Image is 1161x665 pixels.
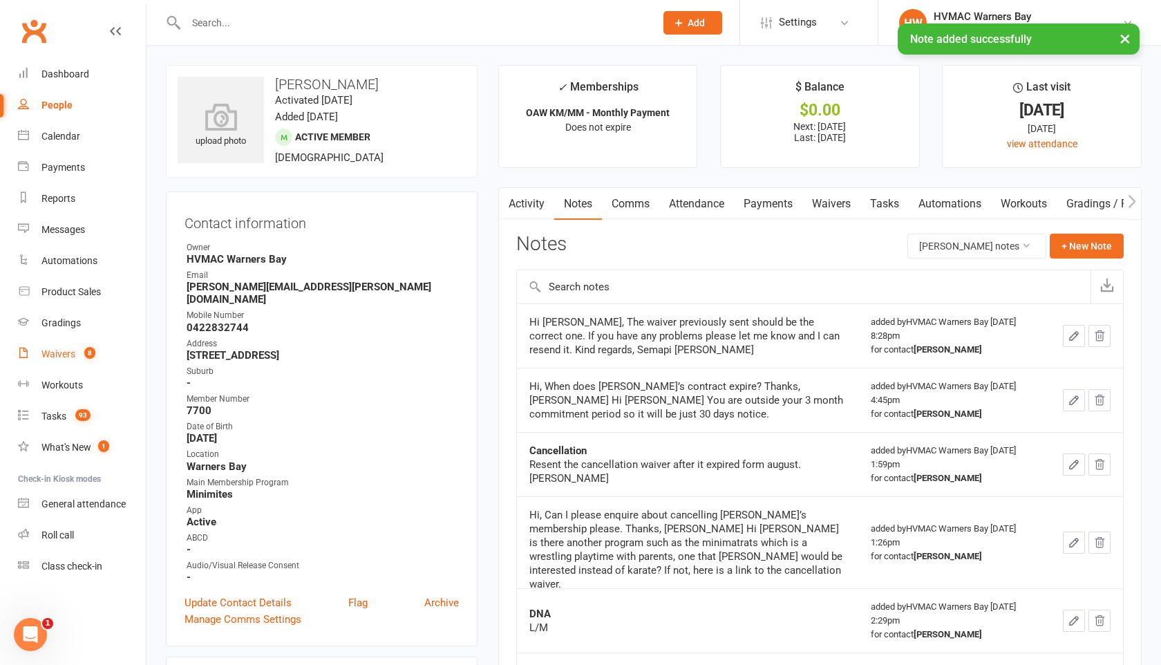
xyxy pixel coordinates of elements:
[18,152,146,183] a: Payments
[18,401,146,432] a: Tasks 93
[516,234,567,259] h3: Notes
[41,193,75,204] div: Reports
[871,628,1038,641] div: for contact
[41,442,91,453] div: What's New
[529,621,846,635] div: L/M
[688,17,705,28] span: Add
[187,432,459,444] strong: [DATE]
[734,188,802,220] a: Payments
[795,78,844,103] div: $ Balance
[187,377,459,389] strong: -
[187,269,459,282] div: Email
[558,78,639,104] div: Memberships
[187,281,459,306] strong: [PERSON_NAME][EMAIL_ADDRESS][PERSON_NAME][DOMAIN_NAME]
[185,210,459,231] h3: Contact information
[275,94,352,106] time: Activated [DATE]
[41,224,85,235] div: Messages
[275,111,338,123] time: Added [DATE]
[187,532,459,545] div: ABCD
[185,594,292,611] a: Update Contact Details
[187,488,459,500] strong: Minimites
[187,349,459,362] strong: [STREET_ADDRESS]
[914,629,982,639] strong: [PERSON_NAME]
[1113,24,1138,53] button: ×
[187,393,459,406] div: Member Number
[871,407,1038,421] div: for contact
[871,522,1038,563] div: added by HVMAC Warners Bay [DATE] 1:26pm
[934,10,1122,23] div: HVMAC Warners Bay
[42,618,53,629] span: 1
[1013,78,1070,103] div: Last visit
[899,9,927,37] div: HW
[41,162,85,173] div: Payments
[187,571,459,583] strong: -
[1007,138,1077,149] a: view attendance
[424,594,459,611] a: Archive
[187,543,459,556] strong: -
[934,23,1122,35] div: [GEOGRAPHIC_DATA] [GEOGRAPHIC_DATA]
[41,348,75,359] div: Waivers
[914,473,982,483] strong: [PERSON_NAME]
[18,90,146,121] a: People
[295,131,370,142] span: Active member
[909,188,991,220] a: Automations
[898,24,1140,55] div: Note added successfully
[733,121,907,143] p: Next: [DATE] Last: [DATE]
[14,618,47,651] iframe: Intercom live chat
[955,103,1129,118] div: [DATE]
[529,315,846,357] div: Hi [PERSON_NAME], The waiver previously sent should be the correct one. If you have any problems ...
[602,188,659,220] a: Comms
[84,347,95,359] span: 8
[1050,234,1124,259] button: + New Note
[187,559,459,572] div: Audio/Visual Release Consent
[18,520,146,551] a: Roll call
[18,245,146,277] a: Automations
[178,103,264,149] div: upload photo
[18,121,146,152] a: Calendar
[871,343,1038,357] div: for contact
[187,253,459,265] strong: HVMAC Warners Bay
[41,411,66,422] div: Tasks
[41,561,102,572] div: Class check-in
[187,337,459,350] div: Address
[41,317,81,328] div: Gradings
[663,11,722,35] button: Add
[871,600,1038,641] div: added by HVMAC Warners Bay [DATE] 2:29pm
[955,121,1129,136] div: [DATE]
[187,504,459,517] div: App
[871,550,1038,563] div: for contact
[187,516,459,528] strong: Active
[871,471,1038,485] div: for contact
[529,380,846,421] div: Hi, When does [PERSON_NAME]’s contract expire? Thanks, [PERSON_NAME] Hi [PERSON_NAME] You are out...
[182,13,645,32] input: Search...
[18,339,146,370] a: Waivers 8
[41,68,89,79] div: Dashboard
[914,344,982,355] strong: [PERSON_NAME]
[554,188,602,220] a: Notes
[178,77,466,92] h3: [PERSON_NAME]
[517,270,1091,303] input: Search notes
[17,14,51,48] a: Clubworx
[187,309,459,322] div: Mobile Number
[526,107,670,118] strong: OAW KM/MM - Monthly Payment
[529,458,846,485] div: Resent the cancellation waiver after it expired form august. [PERSON_NAME]
[275,151,384,164] span: [DEMOGRAPHIC_DATA]
[187,420,459,433] div: Date of Birth
[41,498,126,509] div: General attendance
[187,404,459,417] strong: 7700
[187,460,459,473] strong: Warners Bay
[41,286,101,297] div: Product Sales
[499,188,554,220] a: Activity
[18,432,146,463] a: What's New1
[18,59,146,90] a: Dashboard
[18,308,146,339] a: Gradings
[733,103,907,118] div: $0.00
[558,81,567,94] i: ✓
[41,530,74,541] div: Roll call
[75,409,91,421] span: 93
[991,188,1057,220] a: Workouts
[185,611,301,628] a: Manage Comms Settings
[18,551,146,582] a: Class kiosk mode
[914,551,982,561] strong: [PERSON_NAME]
[18,277,146,308] a: Product Sales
